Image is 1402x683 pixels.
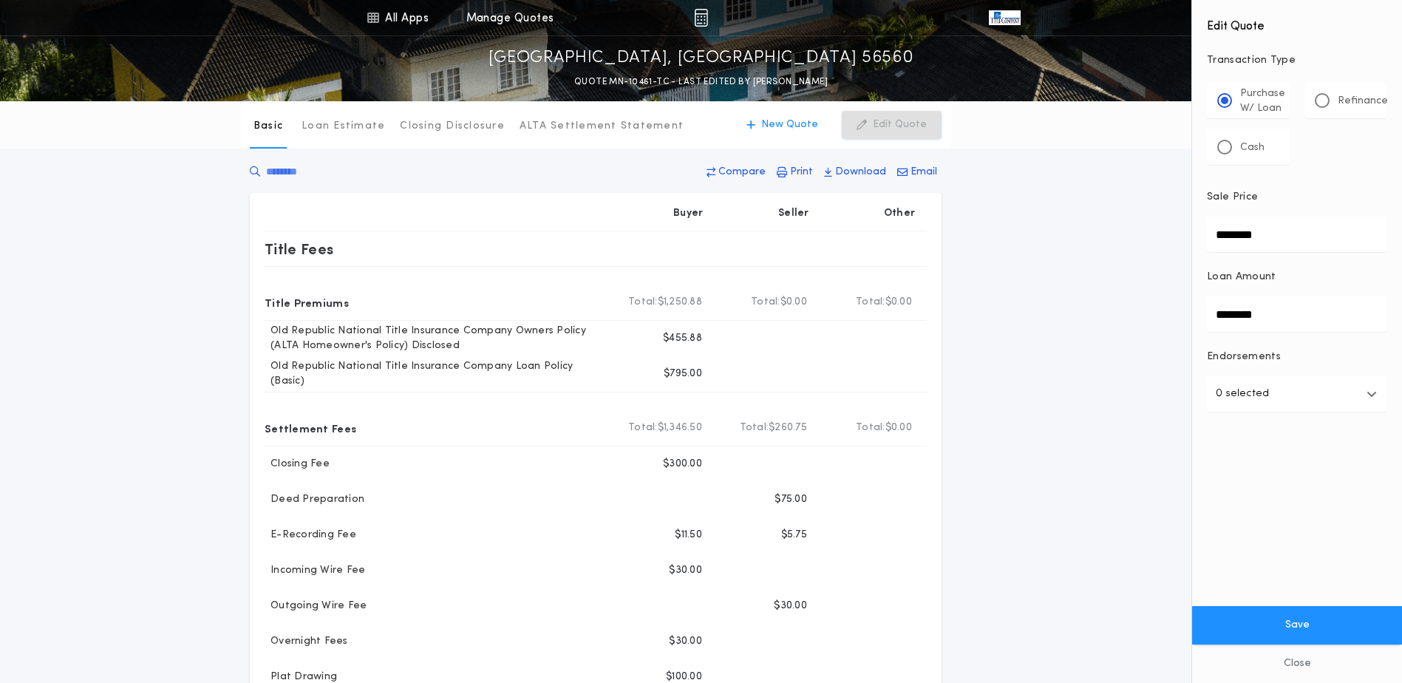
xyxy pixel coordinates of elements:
b: Total: [628,421,658,435]
button: Download [820,159,891,186]
p: Old Republic National Title Insurance Company Owners Policy (ALTA Homeowner's Policy) Disclosed [265,324,609,353]
button: 0 selected [1207,376,1387,412]
p: Closing Disclosure [400,119,505,134]
p: Title Premiums [265,290,349,314]
button: Compare [702,159,770,186]
input: Sale Price [1207,217,1387,252]
p: $30.00 [669,563,702,578]
p: Print [790,165,813,180]
p: $300.00 [663,457,702,472]
b: Total: [740,421,769,435]
p: Deed Preparation [265,492,364,507]
p: $75.00 [775,492,807,507]
p: $795.00 [664,367,702,381]
p: New Quote [761,118,818,132]
p: 0 selected [1216,385,1269,403]
p: Compare [718,165,766,180]
button: Email [893,159,942,186]
img: vs-icon [989,10,1020,25]
p: [GEOGRAPHIC_DATA], [GEOGRAPHIC_DATA] 56560 [489,47,914,70]
span: $1,250.88 [658,295,702,310]
p: Incoming Wire Fee [265,563,365,578]
p: ALTA Settlement Statement [520,119,684,134]
img: img [694,9,708,27]
span: $260.75 [769,421,807,435]
p: Refinance [1338,94,1388,109]
p: Download [835,165,886,180]
p: Outgoing Wire Fee [265,599,367,614]
h4: Edit Quote [1207,9,1387,35]
button: Save [1192,606,1402,645]
p: Cash [1240,140,1265,155]
p: Endorsements [1207,350,1387,364]
p: Edit Quote [873,118,927,132]
p: Overnight Fees [265,634,348,649]
p: Email [911,165,937,180]
p: E-Recording Fee [265,528,356,543]
b: Total: [628,295,658,310]
p: Purchase W/ Loan [1240,86,1285,116]
button: Print [772,159,817,186]
p: Loan Amount [1207,270,1276,285]
span: $0.00 [885,295,912,310]
p: $5.75 [781,528,807,543]
p: Loan Estimate [302,119,385,134]
button: Close [1192,645,1402,683]
p: $455.88 [663,331,702,346]
p: $30.00 [669,634,702,649]
p: Old Republic National Title Insurance Company Loan Policy (Basic) [265,359,609,389]
p: QUOTE MN-10461-TC - LAST EDITED BY [PERSON_NAME] [574,75,828,89]
input: Loan Amount [1207,296,1387,332]
b: Total: [856,295,885,310]
p: Other [884,206,915,221]
b: Total: [751,295,780,310]
p: Transaction Type [1207,53,1387,68]
p: Settlement Fees [265,416,356,440]
span: $1,346.50 [658,421,702,435]
span: $0.00 [885,421,912,435]
button: Edit Quote [842,111,942,139]
p: Buyer [673,206,703,221]
button: New Quote [732,111,833,139]
b: Total: [856,421,885,435]
p: Closing Fee [265,457,330,472]
p: Sale Price [1207,190,1258,205]
p: $30.00 [774,599,807,614]
p: Basic [253,119,283,134]
p: Seller [778,206,809,221]
p: Title Fees [265,237,334,261]
span: $0.00 [780,295,807,310]
p: $11.50 [675,528,702,543]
